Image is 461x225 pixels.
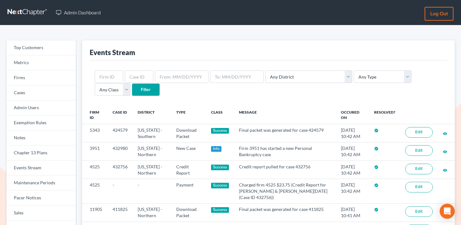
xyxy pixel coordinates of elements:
input: Firm ID [95,70,123,83]
td: 432756 [108,161,133,179]
a: Edit [405,145,433,156]
a: visibility [443,130,447,136]
td: New Case [171,142,206,161]
th: Occured On [336,106,369,124]
a: Edit [405,164,433,174]
div: Events Stream [90,48,135,57]
i: visibility [443,150,447,154]
input: Case ID [125,70,153,83]
td: Download Packet [171,203,206,222]
a: Cases [6,85,76,100]
i: check_circle [374,165,379,169]
input: To: MM/DD/YYYY [210,70,264,83]
a: Metrics [6,55,76,70]
a: Pacer Notices [6,191,76,206]
td: 411825 [108,203,133,222]
a: Chapter 13 Plans [6,146,76,161]
td: [DATE] 10:42 AM [336,161,369,179]
td: Final packet was generated for case 411825 [234,203,336,222]
a: Maintenance Periods [6,176,76,191]
td: [US_STATE] - Northern [133,203,171,222]
div: Success [211,183,229,188]
td: 432980 [108,142,133,161]
a: visibility [443,167,447,172]
td: [DATE] 10:42 AM [336,179,369,203]
td: 4525 [82,179,108,203]
a: Events Stream [6,161,76,176]
a: Edit [405,206,433,217]
td: [US_STATE] - Northern [133,142,171,161]
td: - [133,179,171,203]
td: 11905 [82,203,108,222]
i: visibility [443,131,447,136]
td: - [108,179,133,203]
div: Success [211,207,229,213]
input: Filter [132,84,160,96]
td: Firm 3951 has started a new Personal Bankruptcy case [234,142,336,161]
td: Download Packet [171,124,206,142]
th: Firm ID [82,106,108,124]
td: Credit Report [171,161,206,179]
i: check_circle [374,183,379,187]
a: Edit [405,182,433,192]
th: Resolved? [369,106,400,124]
td: [DATE] 10:42 AM [336,142,369,161]
a: Exemption Rules [6,115,76,130]
i: visibility [443,168,447,172]
td: Credit report pulled for case 432756 [234,161,336,179]
a: Firms [6,70,76,85]
td: [US_STATE] - Southern [133,124,171,142]
td: Final packet was generated for case 424579 [234,124,336,142]
td: [US_STATE] - Northern [133,161,171,179]
td: 4525 [82,161,108,179]
th: Type [171,106,206,124]
td: 3951 [82,142,108,161]
div: Success [211,165,229,170]
td: [DATE] 10:41 AM [336,203,369,222]
td: Payment [171,179,206,203]
a: Sales [6,206,76,221]
a: visibility [443,149,447,154]
i: check_circle [374,207,379,212]
td: Charged firm 4525 $23.75 (Credit Report for [PERSON_NAME] & [PERSON_NAME][DATE] (Case ID 432756)) [234,179,336,203]
i: check_circle [374,128,379,133]
th: Class [206,106,234,124]
a: Notes [6,130,76,146]
a: Admin Users [6,100,76,115]
i: check_circle [374,146,379,151]
th: District [133,106,171,124]
a: Log out [425,7,453,21]
td: 424579 [108,124,133,142]
a: Top Customers [6,40,76,55]
a: Edit [405,127,433,138]
th: Message [234,106,336,124]
td: 5343 [82,124,108,142]
th: Case ID [108,106,133,124]
td: [DATE] 10:42 AM [336,124,369,142]
div: Info [211,146,222,152]
div: Open Intercom Messenger [440,204,455,219]
a: Admin Dashboard [53,7,104,18]
input: From: MM/DD/YYYY [155,70,209,83]
div: Success [211,128,229,134]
